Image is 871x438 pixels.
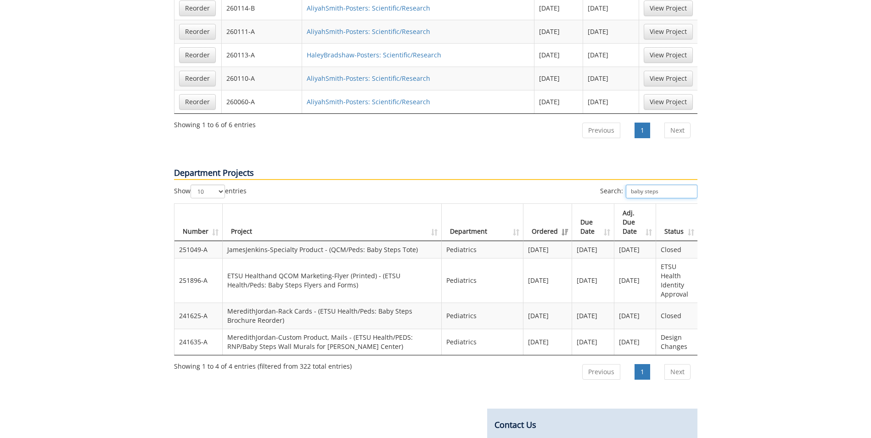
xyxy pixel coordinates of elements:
td: 241635-A [174,329,223,355]
td: [DATE] [572,241,614,258]
td: 260110-A [222,67,303,90]
a: Next [664,123,691,138]
div: Showing 1 to 6 of 6 entries [174,117,256,129]
a: View Project [644,94,693,110]
td: Closed [656,241,697,258]
td: Pediatrics [442,258,523,303]
label: Show entries [174,185,247,198]
label: Search: [600,185,697,198]
th: Department: activate to sort column ascending [442,204,523,241]
td: Pediatrics [442,241,523,258]
a: Reorder [179,71,216,86]
td: [DATE] [534,67,583,90]
a: Reorder [179,47,216,63]
td: 260111-A [222,20,303,43]
td: [DATE] [614,303,657,329]
th: Adj. Due Date: activate to sort column ascending [614,204,657,241]
td: [DATE] [523,329,572,355]
th: Status: activate to sort column ascending [656,204,697,241]
a: Reorder [179,0,216,16]
td: MeredithJordan-Rack Cards - (ETSU Health/Peds: Baby Steps Brochure Reorder) [223,303,442,329]
a: 1 [635,364,650,380]
a: Reorder [179,24,216,39]
td: [DATE] [583,67,639,90]
a: Next [664,364,691,380]
td: JamesJenkins-Specialty Product - (QCM/Peds: Baby Steps Tote) [223,241,442,258]
p: Department Projects [174,167,697,180]
td: Design Changes [656,329,697,355]
td: 251896-A [174,258,223,303]
select: Showentries [191,185,225,198]
th: Number: activate to sort column ascending [174,204,223,241]
td: MeredithJordan-Custom Product, Mails - (ETSU Health/PEDS: RNP/Baby Steps Wall Murals for [PERSON_... [223,329,442,355]
td: [DATE] [572,303,614,329]
td: 251049-A [174,241,223,258]
a: AliyahSmith-Posters: Scientific/Research [307,27,430,36]
td: [DATE] [534,20,583,43]
td: [DATE] [534,90,583,113]
td: [DATE] [572,258,614,303]
th: Due Date: activate to sort column ascending [572,204,614,241]
td: [DATE] [523,303,572,329]
h4: Contact Us [495,421,690,430]
td: [DATE] [583,43,639,67]
td: 241625-A [174,303,223,329]
td: 260113-A [222,43,303,67]
a: View Project [644,71,693,86]
td: [DATE] [583,20,639,43]
a: View Project [644,47,693,63]
input: Search: [626,185,697,198]
td: [DATE] [523,241,572,258]
a: Reorder [179,94,216,110]
a: HaleyBradshaw-Posters: Scientific/Research [307,51,441,59]
th: Project: activate to sort column ascending [223,204,442,241]
td: 260060-A [222,90,303,113]
td: Closed [656,303,697,329]
th: Ordered: activate to sort column ascending [523,204,572,241]
td: Pediatrics [442,329,523,355]
td: Pediatrics [442,303,523,329]
a: Previous [582,364,620,380]
td: ETSU Health Identity Approval [656,258,697,303]
td: [DATE] [614,258,657,303]
td: [DATE] [572,329,614,355]
td: [DATE] [583,90,639,113]
a: AliyahSmith-Posters: Scientific/Research [307,4,430,12]
td: [DATE] [534,43,583,67]
td: [DATE] [523,258,572,303]
td: ETSU Healthand QCOM Marketing-Flyer (Printed) - (ETSU Health/Peds: Baby Steps Flyers and Forms) [223,258,442,303]
a: View Project [644,0,693,16]
a: 1 [635,123,650,138]
a: AliyahSmith-Posters: Scientific/Research [307,97,430,106]
a: View Project [644,24,693,39]
div: Showing 1 to 4 of 4 entries (filtered from 322 total entries) [174,358,352,371]
a: AliyahSmith-Posters: Scientific/Research [307,74,430,83]
td: [DATE] [614,329,657,355]
a: Previous [582,123,620,138]
td: [DATE] [614,241,657,258]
